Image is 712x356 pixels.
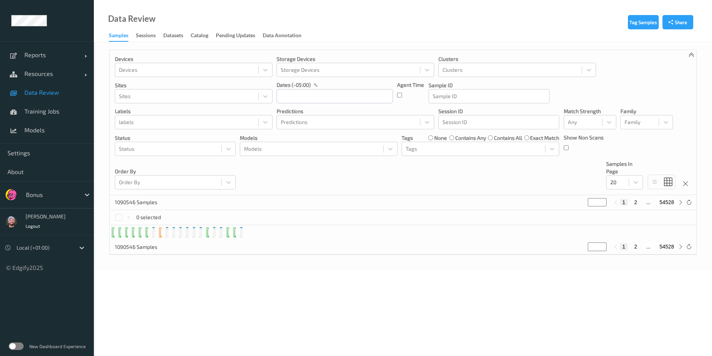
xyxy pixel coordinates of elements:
[434,134,447,142] label: none
[191,32,208,41] div: Catalog
[263,30,309,41] a: Data Annotation
[216,30,263,41] a: Pending Updates
[429,82,549,89] p: Sample ID
[455,134,486,142] label: contains any
[606,160,643,175] p: Samples In Page
[108,15,155,23] div: Data Review
[644,243,653,250] button: ...
[240,134,397,142] p: Models
[657,243,676,250] button: 54528
[115,55,272,63] p: Devices
[620,108,673,115] p: Family
[163,30,191,41] a: Datasets
[191,30,216,41] a: Catalog
[136,32,156,41] div: Sessions
[657,199,676,206] button: 54528
[216,32,255,41] div: Pending Updates
[632,243,640,250] button: 2
[115,168,236,175] p: Order By
[632,199,640,206] button: 2
[115,198,171,206] p: 1090546 Samples
[438,108,559,115] p: Session ID
[564,134,604,141] p: Show Non Scans
[136,30,163,41] a: Sessions
[438,55,596,63] p: Clusters
[163,32,183,41] div: Datasets
[109,32,128,42] div: Samples
[662,15,693,29] button: Share
[277,55,434,63] p: Storage Devices
[115,243,171,251] p: 1090546 Samples
[109,30,136,42] a: Samples
[136,214,161,221] p: 0 selected
[530,134,559,142] label: exact match
[620,243,628,250] button: 1
[644,199,653,206] button: ...
[115,134,236,142] p: Status
[620,199,628,206] button: 1
[115,82,272,89] p: Sites
[277,108,434,115] p: Predictions
[263,32,301,41] div: Data Annotation
[564,108,616,115] p: Match Strength
[628,15,659,29] button: Tag Samples
[494,134,522,142] label: contains all
[277,81,311,89] p: dates (-05:00)
[402,134,413,142] p: Tags
[115,108,272,115] p: labels
[397,81,424,89] p: Agent Time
